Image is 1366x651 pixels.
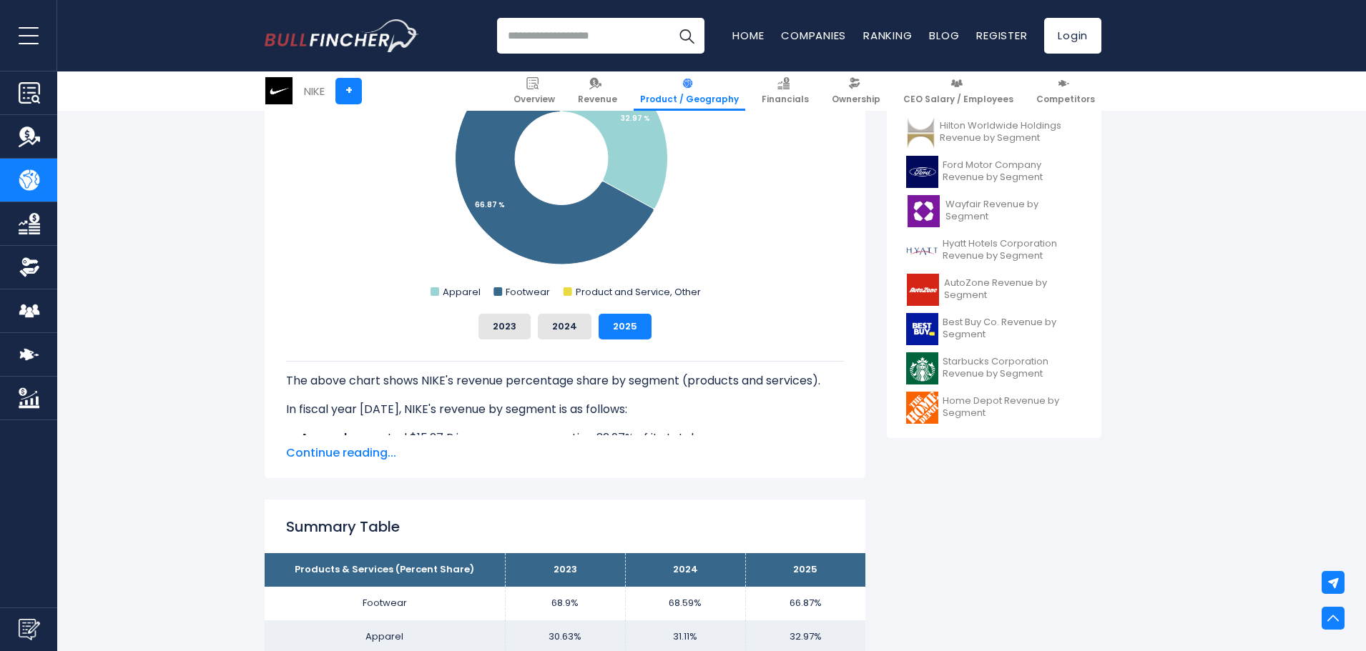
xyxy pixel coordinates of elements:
img: W logo [906,195,941,227]
text: Apparel [443,285,481,299]
div: The for NIKE is the Footwear, which represents 66.87% of its total revenue. The for NIKE is the P... [286,361,844,567]
a: Ranking [863,28,912,43]
th: Products & Services (Percent Share) [265,553,505,587]
img: NKE logo [265,77,293,104]
button: 2024 [538,314,591,339]
span: Ownership [832,94,880,105]
h2: Summary Table [286,516,844,537]
tspan: 66.87 % [475,199,505,210]
img: F logo [906,156,938,188]
img: Bullfincher logo [265,19,419,52]
span: Financials [762,94,809,105]
a: Product / Geography [634,71,745,111]
a: Competitors [1030,71,1101,111]
span: Wayfair Revenue by Segment [945,199,1082,223]
a: Ford Motor Company Revenue by Segment [898,152,1091,192]
th: 2025 [745,553,865,587]
img: BBY logo [906,313,938,345]
span: AutoZone Revenue by Segment [944,277,1082,302]
li: generated $15.27 B in revenue, representing 32.97% of its total revenue. [286,429,844,447]
td: 68.59% [625,587,745,620]
a: Go to homepage [265,19,418,52]
span: Hilton Worldwide Holdings Revenue by Segment [940,120,1082,144]
a: Starbucks Corporation Revenue by Segment [898,349,1091,388]
span: Continue reading... [286,444,844,462]
p: In fiscal year [DATE], NIKE's revenue by segment is as follows: [286,401,844,418]
span: CEO Salary / Employees [903,94,1013,105]
img: AZO logo [906,274,940,306]
a: Revenue [571,71,624,111]
text: Product and Service, Other [576,285,701,299]
p: The above chart shows NIKE's revenue percentage share by segment (products and services). [286,372,844,389]
td: Footwear [265,587,505,620]
button: 2023 [478,314,531,339]
span: Overview [514,94,555,105]
a: Blog [929,28,959,43]
img: HD logo [906,392,938,424]
img: Ownership [19,257,40,278]
td: 68.9% [505,587,625,620]
a: + [335,78,362,104]
img: H logo [906,234,938,267]
span: Revenue [578,94,617,105]
th: 2024 [625,553,745,587]
button: 2025 [599,314,652,339]
span: Best Buy Co. Revenue by Segment [943,317,1082,341]
tspan: 32.97 % [621,113,650,124]
a: Register [976,28,1027,43]
img: HLT logo [906,116,935,149]
td: 66.87% [745,587,865,620]
a: Overview [507,71,561,111]
a: CEO Salary / Employees [897,71,1020,111]
a: Best Buy Co. Revenue by Segment [898,309,1091,349]
div: NIKE [304,83,325,99]
b: Apparel [300,429,347,446]
span: Hyatt Hotels Corporation Revenue by Segment [943,238,1082,262]
img: SBUX logo [906,352,938,384]
a: Home [732,28,764,43]
a: Ownership [825,71,887,111]
a: Hilton Worldwide Holdings Revenue by Segment [898,113,1091,152]
span: Product / Geography [640,94,739,105]
a: Home Depot Revenue by Segment [898,388,1091,427]
span: Ford Motor Company Revenue by Segment [943,159,1082,184]
a: Hyatt Hotels Corporation Revenue by Segment [898,231,1091,270]
span: Starbucks Corporation Revenue by Segment [943,356,1082,380]
button: Search [669,18,704,54]
text: Footwear [506,285,550,299]
a: Financials [755,71,815,111]
a: Login [1044,18,1101,54]
a: Companies [781,28,846,43]
span: Home Depot Revenue by Segment [943,395,1082,419]
a: AutoZone Revenue by Segment [898,270,1091,309]
svg: NIKE's Revenue Share by Segment [286,16,844,302]
th: 2023 [505,553,625,587]
a: Wayfair Revenue by Segment [898,192,1091,231]
span: Competitors [1036,94,1095,105]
